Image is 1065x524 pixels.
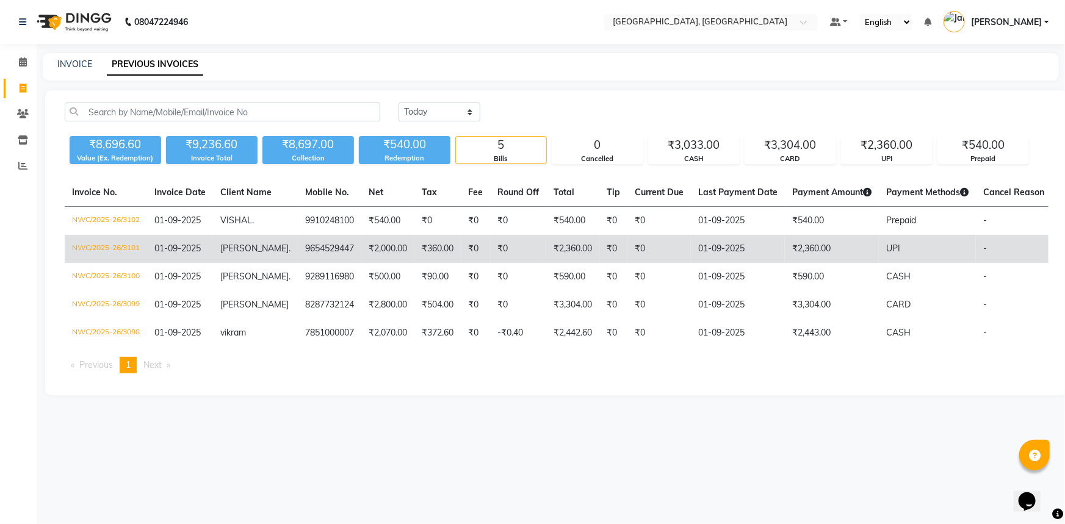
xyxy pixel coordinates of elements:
td: ₹540.00 [785,207,879,235]
td: ₹2,360.00 [785,235,879,263]
div: Cancelled [552,154,643,164]
td: ₹0 [490,263,546,291]
td: NWC/2025-26/3099 [65,291,147,319]
a: INVOICE [57,59,92,70]
div: Prepaid [938,154,1028,164]
span: Total [554,187,574,198]
td: ₹0 [627,235,691,263]
td: -₹0.40 [490,319,546,347]
span: Cancel Reason [983,187,1044,198]
span: - [983,243,987,254]
span: Round Off [497,187,539,198]
td: ₹0 [461,319,490,347]
span: UPI [886,243,900,254]
img: logo [31,5,115,39]
iframe: chat widget [1014,475,1053,512]
div: ₹2,360.00 [842,137,932,154]
td: ₹0 [599,319,627,347]
td: ₹2,000.00 [361,235,414,263]
div: ₹3,033.00 [649,137,739,154]
td: ₹540.00 [361,207,414,235]
a: PREVIOUS INVOICES [107,54,203,76]
span: . [289,243,291,254]
span: Tax [422,187,437,198]
span: - [983,327,987,338]
td: NWC/2025-26/3100 [65,263,147,291]
td: ₹0 [599,291,627,319]
nav: Pagination [65,357,1049,373]
span: - [983,215,987,226]
span: Fee [468,187,483,198]
div: ₹8,696.60 [70,136,161,153]
td: ₹0 [490,235,546,263]
td: ₹0 [627,207,691,235]
span: 01-09-2025 [154,271,201,282]
td: NWC/2025-26/3101 [65,235,147,263]
span: Invoice Date [154,187,206,198]
span: Mobile No. [305,187,349,198]
div: CARD [745,154,836,164]
td: ₹372.60 [414,319,461,347]
span: [PERSON_NAME] [220,271,289,282]
td: ₹2,443.00 [785,319,879,347]
td: ₹590.00 [546,263,599,291]
td: 8287732124 [298,291,361,319]
td: ₹2,800.00 [361,291,414,319]
span: 01-09-2025 [154,299,201,310]
td: ₹3,304.00 [546,291,599,319]
div: 0 [552,137,643,154]
span: 01-09-2025 [154,215,201,226]
td: ₹0 [627,291,691,319]
span: - [983,271,987,282]
td: 01-09-2025 [691,235,785,263]
span: . [252,215,254,226]
span: 01-09-2025 [154,243,201,254]
span: Client Name [220,187,272,198]
td: ₹2,070.00 [361,319,414,347]
td: NWC/2025-26/3102 [65,207,147,235]
div: Bills [456,154,546,164]
span: Invoice No. [72,187,117,198]
td: ₹0 [414,207,461,235]
td: ₹590.00 [785,263,879,291]
div: Invoice Total [166,153,258,163]
span: Payment Amount [792,187,872,198]
td: 01-09-2025 [691,319,785,347]
span: VISHAL [220,215,252,226]
div: Value (Ex. Redemption) [70,153,161,163]
div: ₹9,236.60 [166,136,258,153]
div: Redemption [359,153,450,163]
span: 01-09-2025 [154,327,201,338]
span: [PERSON_NAME] [971,16,1042,29]
td: ₹0 [461,263,490,291]
span: Last Payment Date [698,187,778,198]
b: 08047224946 [134,5,188,39]
td: ₹0 [461,235,490,263]
input: Search by Name/Mobile/Email/Invoice No [65,102,380,121]
span: Current Due [635,187,684,198]
span: CARD [886,299,911,310]
td: 01-09-2025 [691,207,785,235]
td: ₹2,442.60 [546,319,599,347]
td: ₹0 [599,207,627,235]
div: ₹3,304.00 [745,137,836,154]
td: ₹0 [627,319,691,347]
td: ₹0 [599,263,627,291]
td: ₹2,360.00 [546,235,599,263]
td: 9654529447 [298,235,361,263]
span: Payment Methods [886,187,969,198]
div: ₹540.00 [938,137,1028,154]
td: ₹90.00 [414,263,461,291]
div: CASH [649,154,739,164]
td: NWC/2025-26/3098 [65,319,147,347]
td: ₹500.00 [361,263,414,291]
td: 9910248100 [298,207,361,235]
span: [PERSON_NAME] [220,299,289,310]
span: CASH [886,271,911,282]
div: ₹540.00 [359,136,450,153]
img: Janvi Chhatwal [944,11,965,32]
span: . [289,271,291,282]
td: ₹3,304.00 [785,291,879,319]
span: - [983,299,987,310]
div: ₹8,697.00 [262,136,354,153]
